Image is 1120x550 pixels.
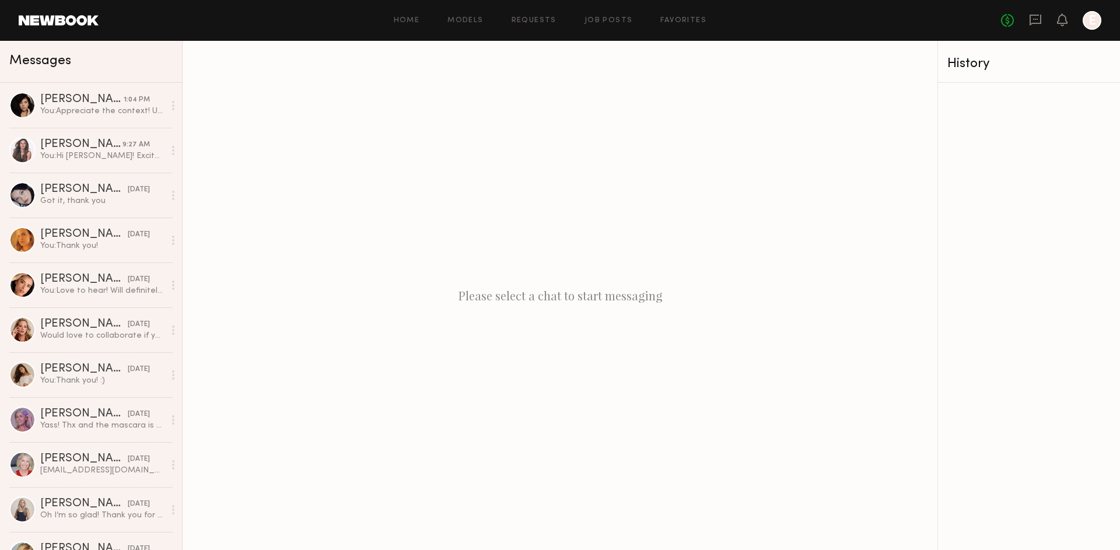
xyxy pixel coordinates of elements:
div: 1:04 PM [124,94,150,106]
div: Yass! Thx and the mascara is outstanding, of course! [40,420,164,431]
a: Requests [512,17,556,24]
div: [PERSON_NAME] [40,318,128,330]
div: Oh I’m so glad! Thank you for the opportunity. I look forward to the next one. [40,510,164,521]
div: [PERSON_NAME] [40,498,128,510]
div: [DATE] [128,454,150,465]
div: [PERSON_NAME] [40,229,128,240]
span: Messages [9,54,71,68]
div: You: Thank you! [40,240,164,251]
div: [PERSON_NAME] [40,184,128,195]
div: [EMAIL_ADDRESS][DOMAIN_NAME] [40,465,164,476]
div: [DATE] [128,229,150,240]
div: You: Hi [PERSON_NAME]! Excited for this project :) Can you please send over your email for the ag... [40,150,164,162]
div: [DATE] [128,274,150,285]
div: [DATE] [128,364,150,375]
div: Please select a chat to start messaging [183,41,937,550]
div: [DATE] [128,409,150,420]
a: Home [394,17,420,24]
a: Job Posts [584,17,633,24]
div: You: Appreciate the context! Unfortunately this won't work for our UGC program but if anything ch... [40,106,164,117]
div: [PERSON_NAME] [40,363,128,375]
div: [PERSON_NAME] [40,94,124,106]
a: Models [447,17,483,24]
div: [PERSON_NAME] [40,408,128,420]
div: 9:27 AM [123,139,150,150]
div: [PERSON_NAME] [40,139,123,150]
div: [PERSON_NAME] [40,453,128,465]
div: [DATE] [128,184,150,195]
div: You: Love to hear! Will definitely be in touch :) [40,285,164,296]
div: [DATE] [128,319,150,330]
div: [DATE] [128,499,150,510]
a: E [1083,11,1101,30]
div: [PERSON_NAME] [40,274,128,285]
div: Would love to collaborate if you’re still looking [40,330,164,341]
div: Got it, thank you [40,195,164,206]
div: You: Thank you! :) [40,375,164,386]
a: Favorites [660,17,706,24]
div: History [947,57,1111,71]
